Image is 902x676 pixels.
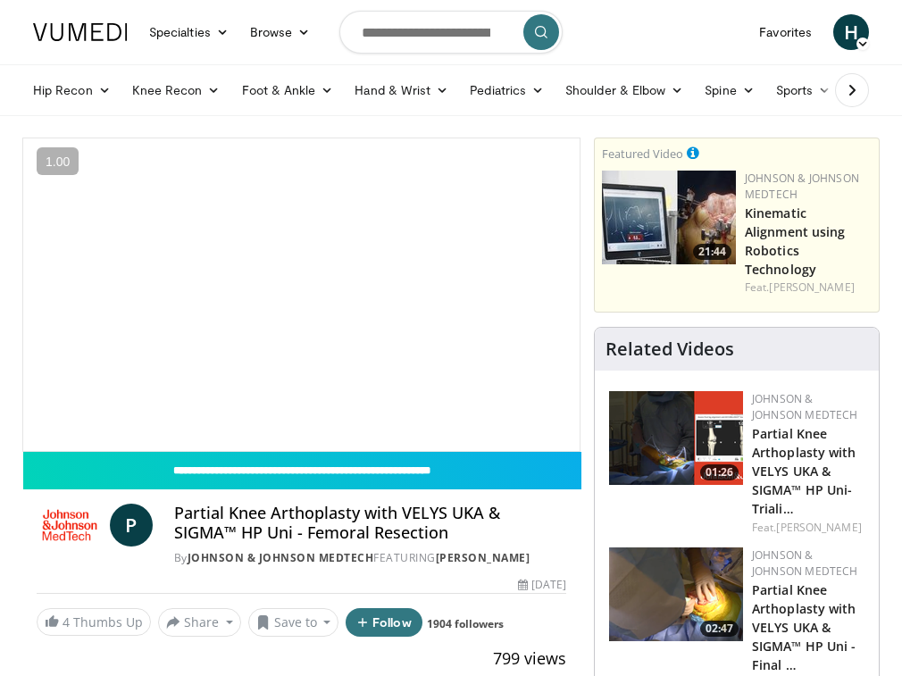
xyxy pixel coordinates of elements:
[518,577,566,593] div: [DATE]
[346,608,422,637] button: Follow
[339,11,563,54] input: Search topics, interventions
[33,23,128,41] img: VuMedi Logo
[748,14,823,50] a: Favorites
[493,647,566,669] span: 799 views
[745,171,859,202] a: Johnson & Johnson MedTech
[37,608,151,636] a: 4 Thumbs Up
[765,72,842,108] a: Sports
[745,280,872,296] div: Feat.
[174,550,566,566] div: By FEATURING
[248,608,339,637] button: Save to
[609,391,743,485] a: 01:26
[693,244,731,260] span: 21:44
[602,171,736,264] a: 21:44
[427,616,504,631] a: 1904 followers
[752,391,858,422] a: Johnson & Johnson MedTech
[602,146,683,162] small: Featured Video
[606,338,734,360] h4: Related Videos
[22,72,121,108] a: Hip Recon
[110,504,153,547] a: P
[174,504,566,542] h4: Partial Knee Arthoplasty with VELYS UKA & SIGMA™ HP Uni - Femoral Resection
[700,464,739,480] span: 01:26
[239,14,322,50] a: Browse
[609,547,743,641] a: 02:47
[752,425,856,517] a: Partial Knee Arthoplasty with VELYS UKA & SIGMA™ HP Uni- Triali…
[158,608,241,637] button: Share
[231,72,345,108] a: Foot & Ankle
[23,138,580,451] video-js: Video Player
[602,171,736,264] img: 85482610-0380-4aae-aa4a-4a9be0c1a4f1.150x105_q85_crop-smart_upscale.jpg
[833,14,869,50] a: H
[459,72,555,108] a: Pediatrics
[344,72,459,108] a: Hand & Wrist
[752,547,858,579] a: Johnson & Johnson MedTech
[752,581,856,673] a: Partial Knee Arthoplasty with VELYS UKA & SIGMA™ HP Uni - Final …
[700,621,739,637] span: 02:47
[752,520,864,536] div: Feat.
[609,391,743,485] img: 54517014-b7e0-49d7-8366-be4d35b6cc59.png.150x105_q85_crop-smart_upscale.png
[694,72,764,108] a: Spine
[436,550,530,565] a: [PERSON_NAME]
[769,280,854,295] a: [PERSON_NAME]
[776,520,861,535] a: [PERSON_NAME]
[745,204,846,278] a: Kinematic Alignment using Robotics Technology
[63,613,70,630] span: 4
[609,547,743,641] img: 2dac1888-fcb6-4628-a152-be974a3fbb82.png.150x105_q85_crop-smart_upscale.png
[121,72,231,108] a: Knee Recon
[138,14,239,50] a: Specialties
[188,550,374,565] a: Johnson & Johnson MedTech
[37,504,103,547] img: Johnson & Johnson MedTech
[555,72,694,108] a: Shoulder & Elbow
